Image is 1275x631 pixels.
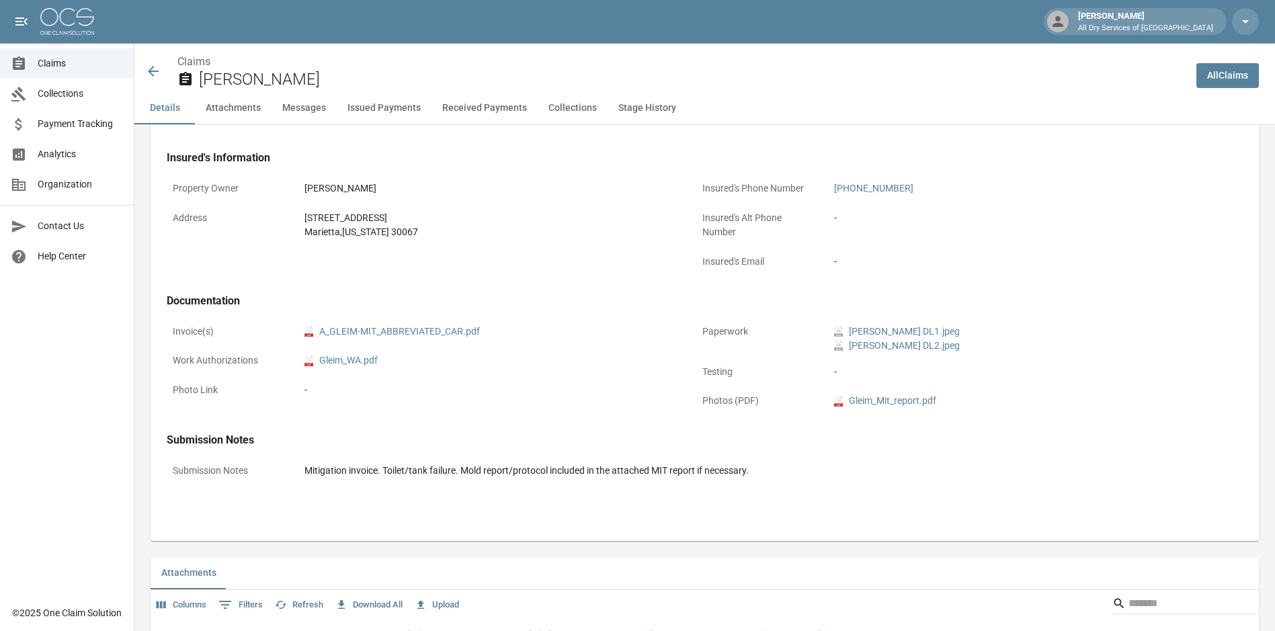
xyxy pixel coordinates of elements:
[167,377,288,403] p: Photo Link
[304,353,378,368] a: pdfGleim_WA.pdf
[177,54,1186,70] nav: breadcrumb
[834,183,913,194] a: [PHONE_NUMBER]
[696,205,817,245] p: Insured's Alt Phone Number
[151,557,1259,589] div: related-list tabs
[431,92,538,124] button: Received Payments
[38,117,123,131] span: Payment Tracking
[696,359,817,385] p: Testing
[834,255,1204,269] div: -
[834,211,1204,225] div: -
[337,92,431,124] button: Issued Payments
[38,249,123,263] span: Help Center
[134,92,195,124] button: Details
[38,177,123,192] span: Organization
[272,92,337,124] button: Messages
[12,606,122,620] div: © 2025 One Claim Solution
[304,325,480,339] a: pdfA_GLEIM-MIT_ABBREVIATED_CAR.pdf
[38,56,123,71] span: Claims
[167,347,288,374] p: Work Authorizations
[134,92,1275,124] div: anchor tabs
[272,595,327,616] button: Refresh
[167,319,288,345] p: Invoice(s)
[304,181,674,196] div: [PERSON_NAME]
[1196,63,1259,88] a: AllClaims
[304,211,674,225] div: [STREET_ADDRESS]
[40,8,94,35] img: ocs-logo-white-transparent.png
[304,464,1204,478] div: Mitigation invoice. Toilet/tank failure. Mold report/protocol included in the attached MIT report...
[199,70,1186,89] h2: [PERSON_NAME]
[38,87,123,101] span: Collections
[834,394,936,408] a: pdfGleim_Mit_report.pdf
[304,225,674,239] div: Marietta , [US_STATE] 30067
[38,219,123,233] span: Contact Us
[332,595,406,616] button: Download All
[834,325,960,339] a: jpeg[PERSON_NAME] DL1.jpeg
[696,175,817,202] p: Insured's Phone Number
[8,8,35,35] button: open drawer
[167,458,288,484] p: Submission Notes
[538,92,608,124] button: Collections
[1078,23,1213,34] p: All Dry Services of [GEOGRAPHIC_DATA]
[1073,9,1219,34] div: [PERSON_NAME]
[696,249,817,275] p: Insured's Email
[167,433,1210,447] h4: Submission Notes
[834,365,1204,379] div: -
[696,319,817,345] p: Paperwork
[38,147,123,161] span: Analytics
[167,205,288,231] p: Address
[151,557,227,589] button: Attachments
[608,92,687,124] button: Stage History
[696,388,817,414] p: Photos (PDF)
[411,595,462,616] button: Upload
[195,92,272,124] button: Attachments
[167,151,1210,165] h4: Insured's Information
[1112,593,1256,617] div: Search
[153,595,210,616] button: Select columns
[167,294,1210,308] h4: Documentation
[834,339,960,353] a: jpeg[PERSON_NAME] DL2.jpeg
[215,594,266,616] button: Show filters
[167,175,288,202] p: Property Owner
[304,383,674,397] div: -
[177,55,210,68] a: Claims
